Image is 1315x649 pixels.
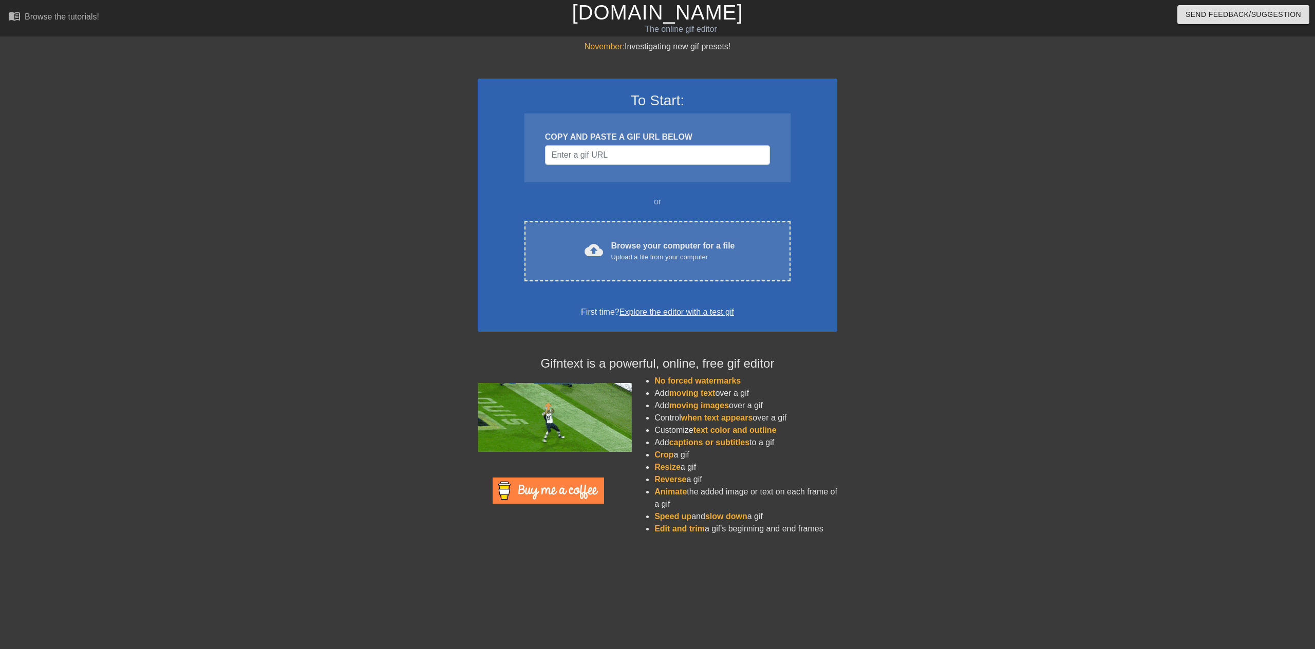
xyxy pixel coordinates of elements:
[491,306,824,318] div: First time?
[654,475,686,484] span: Reverse
[654,450,673,459] span: Crop
[654,512,691,521] span: Speed up
[504,196,811,208] div: or
[619,308,734,316] a: Explore the editor with a test gif
[654,487,687,496] span: Animate
[25,12,99,21] div: Browse the tutorials!
[669,389,716,397] span: moving text
[654,449,837,461] li: a gif
[585,241,603,259] span: cloud_upload
[611,252,735,262] div: Upload a file from your computer
[443,23,918,35] div: The online gif editor
[478,41,837,53] div: Investigating new gif presets!
[654,376,741,385] span: No forced watermarks
[654,473,837,486] li: a gif
[681,413,753,422] span: when text appears
[1186,8,1301,21] span: Send Feedback/Suggestion
[654,463,681,471] span: Resize
[654,436,837,449] li: Add to a gif
[654,412,837,424] li: Control over a gif
[693,426,777,434] span: text color and outline
[478,383,632,452] img: football_small.gif
[8,10,21,22] span: menu_book
[654,524,705,533] span: Edit and trim
[654,461,837,473] li: a gif
[654,387,837,399] li: Add over a gif
[654,399,837,412] li: Add over a gif
[491,92,824,109] h3: To Start:
[654,510,837,523] li: and a gif
[493,478,604,504] img: Buy Me A Coffee
[611,240,735,262] div: Browse your computer for a file
[8,10,99,26] a: Browse the tutorials!
[545,131,770,143] div: COPY AND PASTE A GIF URL BELOW
[669,401,729,410] span: moving images
[1177,5,1309,24] button: Send Feedback/Suggestion
[654,424,837,436] li: Customize
[585,42,625,51] span: November:
[654,523,837,535] li: a gif's beginning and end frames
[669,438,749,447] span: captions or subtitles
[572,1,743,24] a: [DOMAIN_NAME]
[705,512,747,521] span: slow down
[478,356,837,371] h4: Gifntext is a powerful, online, free gif editor
[654,486,837,510] li: the added image or text on each frame of a gif
[545,145,770,165] input: Username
